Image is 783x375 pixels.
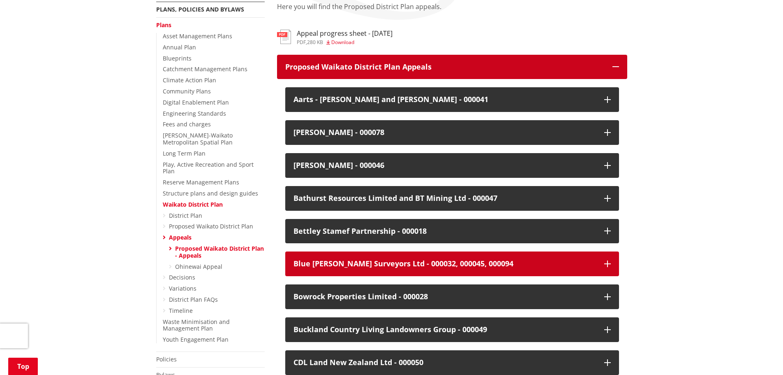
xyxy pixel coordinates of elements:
[163,149,206,157] a: Long Term Plan
[307,39,323,46] span: 280 KB
[169,212,202,219] a: District Plan
[297,30,393,37] h3: Appeal progress sheet - [DATE]
[293,95,596,104] div: Aarts - [PERSON_NAME] and [PERSON_NAME] - 000041
[297,39,306,46] span: pdf
[285,350,619,375] button: CDL Land New Zealand Ltd - 000050
[285,120,619,145] button: [PERSON_NAME] - 000078
[285,63,604,71] p: Proposed Waikato District Plan Appeals
[277,30,291,44] img: document-pdf.svg
[163,161,254,175] a: Play, Active Recreation and Sport Plan
[285,284,619,309] button: Bowrock Properties Limited - 000028
[293,128,596,137] div: [PERSON_NAME] - 000078
[293,260,596,268] div: Blue [PERSON_NAME] Surveyors Ltd - 000032, 000045, 000094
[163,335,229,343] a: Youth Engagement Plan
[293,293,596,301] div: Bowrock Properties Limited - 000028
[163,54,192,62] a: Blueprints
[163,318,230,333] a: Waste Minimisation and Management Plan
[163,120,211,128] a: Fees and charges
[293,359,596,367] div: CDL Land New Zealand Ltd - 000050
[745,340,775,370] iframe: Messenger Launcher
[163,200,223,208] a: Waikato District Plan
[277,2,627,21] p: Here you will find the Proposed District Plan appeals.
[285,87,619,112] button: Aarts - [PERSON_NAME] and [PERSON_NAME] - 000041
[169,273,195,281] a: Decisions
[331,39,354,46] span: Download
[156,355,177,363] a: Policies
[293,227,596,235] div: Bettley Stamef Partnership - 000018
[293,161,596,170] div: [PERSON_NAME] - 000046
[169,222,253,230] a: Proposed Waikato District Plan
[163,98,229,106] a: Digital Enablement Plan
[163,32,232,40] a: Asset Management Plans
[156,5,244,13] a: Plans, policies and bylaws
[175,245,264,259] a: Proposed Waikato District Plan - Appeals
[163,76,216,84] a: Climate Action Plan
[8,358,38,375] a: Top
[169,284,196,292] a: Variations
[293,326,596,334] div: Buckland Country Living Landowners Group - 000049
[277,30,393,44] a: Appeal progress sheet - [DATE] pdf,280 KB Download
[285,219,619,244] button: Bettley Stamef Partnership - 000018
[285,252,619,276] button: Blue [PERSON_NAME] Surveyors Ltd - 000032, 000045, 000094
[169,233,192,241] a: Appeals
[169,307,193,314] a: Timeline
[175,263,222,270] a: Ohinewai Appeal
[285,153,619,178] button: [PERSON_NAME] - 000046
[156,21,171,29] a: Plans
[169,296,218,303] a: District Plan FAQs
[277,55,627,79] button: Proposed Waikato District Plan Appeals
[163,131,233,146] a: [PERSON_NAME]-Waikato Metropolitan Spatial Plan
[163,43,196,51] a: Annual Plan
[285,317,619,342] button: Buckland Country Living Landowners Group - 000049
[163,109,226,117] a: Engineering Standards
[293,194,596,203] div: Bathurst Resources Limited and BT Mining Ltd - 000047
[163,65,247,73] a: Catchment Management Plans
[285,186,619,211] button: Bathurst Resources Limited and BT Mining Ltd - 000047
[163,87,211,95] a: Community Plans
[163,178,239,186] a: Reserve Management Plans
[297,40,393,45] div: ,
[163,189,258,197] a: Structure plans and design guides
